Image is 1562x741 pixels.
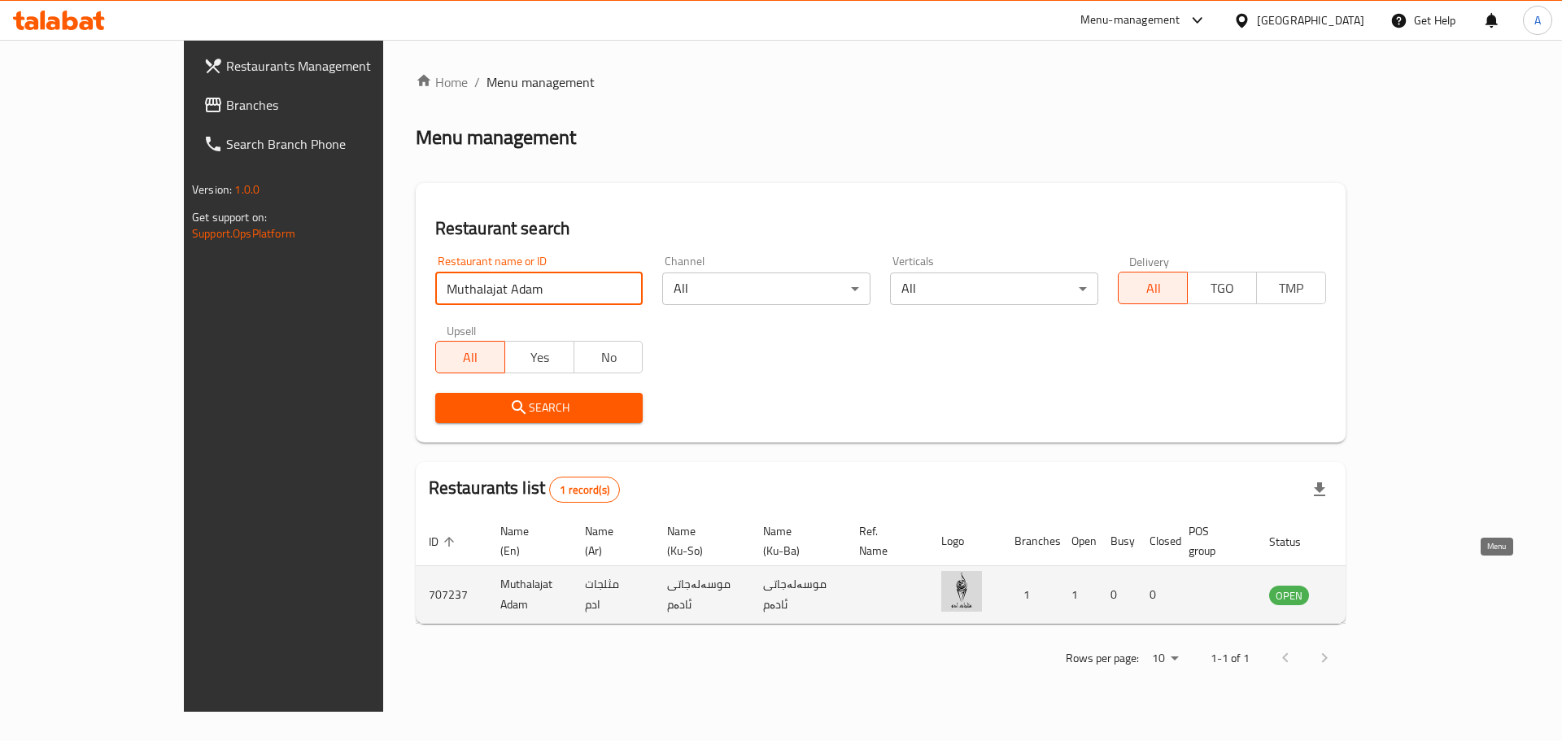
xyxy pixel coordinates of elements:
[416,72,1346,92] nav: breadcrumb
[1097,517,1137,566] th: Busy
[1066,648,1139,669] p: Rows per page:
[574,341,644,373] button: No
[1534,11,1541,29] span: A
[1001,517,1058,566] th: Branches
[1058,517,1097,566] th: Open
[1137,566,1176,624] td: 0
[763,521,827,560] span: Name (Ku-Ba)
[1125,277,1181,300] span: All
[192,207,267,228] span: Get support on:
[1097,566,1137,624] td: 0
[500,521,552,560] span: Name (En)
[474,72,480,92] li: /
[190,85,445,124] a: Branches
[1263,277,1320,300] span: TMP
[504,341,574,373] button: Yes
[890,272,1098,305] div: All
[226,95,432,115] span: Branches
[416,517,1398,624] table: enhanced table
[192,179,232,200] span: Version:
[928,517,1001,566] th: Logo
[1257,11,1364,29] div: [GEOGRAPHIC_DATA]
[1269,532,1322,551] span: Status
[654,566,750,624] td: موسەلەجاتی ئادەم
[487,566,572,624] td: Muthalajat Adam
[667,521,731,560] span: Name (Ku-So)
[190,124,445,163] a: Search Branch Phone
[750,566,846,624] td: موسەلەجاتی ئادەم
[1001,566,1058,624] td: 1
[226,56,432,76] span: Restaurants Management
[190,46,445,85] a: Restaurants Management
[429,476,620,503] h2: Restaurants list
[1269,586,1309,605] span: OPEN
[572,566,654,624] td: مثلجات ادم
[1211,648,1250,669] p: 1-1 of 1
[416,566,487,624] td: 707237
[581,346,637,369] span: No
[435,393,644,423] button: Search
[1269,586,1309,605] div: OPEN
[859,521,909,560] span: Ref. Name
[443,346,499,369] span: All
[1194,277,1250,300] span: TGO
[1118,272,1188,304] button: All
[448,398,630,418] span: Search
[192,223,295,244] a: Support.OpsPlatform
[1137,517,1176,566] th: Closed
[447,325,477,336] label: Upsell
[1342,517,1398,566] th: Action
[662,272,870,305] div: All
[226,134,432,154] span: Search Branch Phone
[1189,521,1237,560] span: POS group
[435,272,644,305] input: Search for restaurant name or ID..
[550,482,619,498] span: 1 record(s)
[416,124,576,150] h2: Menu management
[1080,11,1180,30] div: Menu-management
[585,521,635,560] span: Name (Ar)
[1300,470,1339,509] div: Export file
[435,341,505,373] button: All
[486,72,595,92] span: Menu management
[234,179,260,200] span: 1.0.0
[1187,272,1257,304] button: TGO
[429,532,460,551] span: ID
[435,216,1326,241] h2: Restaurant search
[1058,566,1097,624] td: 1
[512,346,568,369] span: Yes
[549,477,620,503] div: Total records count
[941,571,982,612] img: Muthalajat Adam
[1256,272,1326,304] button: TMP
[1145,647,1185,671] div: Rows per page:
[1129,255,1170,267] label: Delivery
